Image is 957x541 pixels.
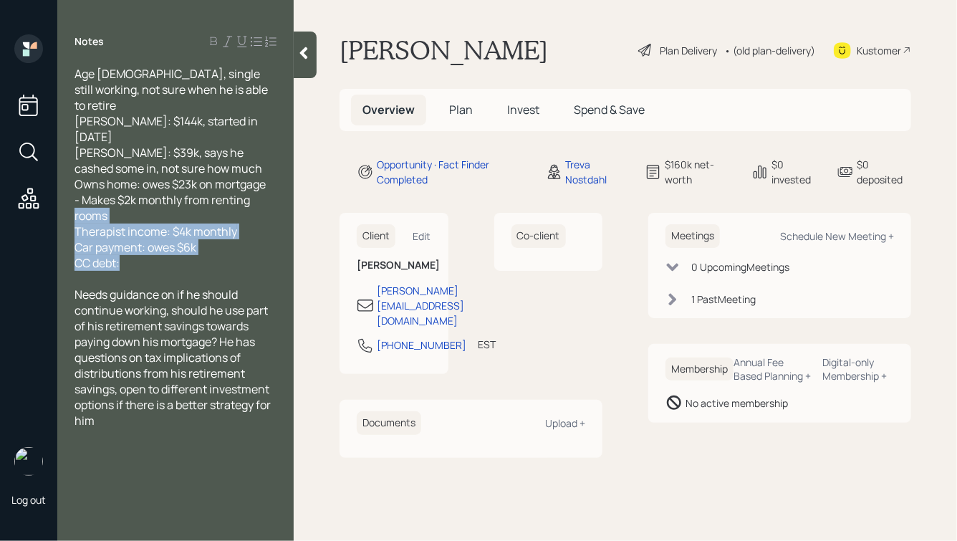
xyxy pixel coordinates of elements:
[857,43,901,58] div: Kustomer
[665,157,734,187] div: $160k net-worth
[507,102,539,118] span: Invest
[566,157,628,187] div: Treva Nostdahl
[74,287,273,429] span: Needs guidance on if he should continue working, should he use part of his retirement savings tow...
[665,224,720,248] h6: Meetings
[413,229,431,243] div: Edit
[362,102,415,118] span: Overview
[377,283,464,328] div: [PERSON_NAME][EMAIL_ADDRESS][DOMAIN_NAME]
[357,259,431,272] h6: [PERSON_NAME]
[74,192,252,224] span: - Makes $2k monthly from renting rooms
[660,43,717,58] div: Plan Delivery
[734,355,812,383] div: Annual Fee Based Planning +
[574,102,645,118] span: Spend & Save
[340,34,548,66] h1: [PERSON_NAME]
[724,43,815,58] div: • (old plan-delivery)
[449,102,473,118] span: Plan
[771,157,819,187] div: $0 invested
[780,229,894,243] div: Schedule New Meeting +
[478,337,496,352] div: EST
[823,355,894,383] div: Digital-only Membership +
[665,358,734,381] h6: Membership
[377,157,529,187] div: Opportunity · Fact Finder Completed
[377,337,466,353] div: [PHONE_NUMBER]
[357,224,395,248] h6: Client
[691,292,756,307] div: 1 Past Meeting
[686,396,788,411] div: No active membership
[691,259,789,274] div: 0 Upcoming Meeting s
[74,66,270,192] span: Age [DEMOGRAPHIC_DATA], single still working, not sure when he is able to retire [PERSON_NAME]: $...
[11,493,46,507] div: Log out
[357,411,421,435] h6: Documents
[74,224,237,271] span: Therapist income: $4k monthly Car payment: owes $6k CC debt:
[545,416,585,430] div: Upload +
[74,34,104,49] label: Notes
[14,447,43,476] img: hunter_neumayer.jpg
[511,224,566,248] h6: Co-client
[857,157,911,187] div: $0 deposited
